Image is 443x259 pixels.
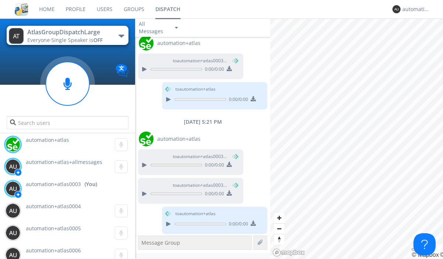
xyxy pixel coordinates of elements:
[27,28,110,36] div: AtlasGroupDispatchLarge
[173,57,228,64] span: to automation+atlas0003
[202,66,224,74] span: 0:00 / 0:00
[274,213,285,223] button: Zoom in
[6,203,20,218] img: 373638.png
[15,3,28,16] img: cddb5a64eb264b2086981ab96f4c1ba7
[116,64,128,77] img: Translation enabled
[173,153,228,160] span: to automation+atlas0003
[392,5,401,13] img: 373638.png
[227,153,238,160] span: (You)
[227,66,232,71] img: download media button
[413,233,436,255] iframe: Toggle Customer Support
[26,203,81,210] span: automation+atlas0004
[226,96,248,104] span: 0:00 / 0:00
[412,252,439,258] a: Mapbox
[173,182,228,189] span: to automation+atlas0003
[139,36,154,50] img: d2d01cd9b4174d08988066c6d424eccd
[26,181,81,188] span: automation+atlas0003
[402,6,430,13] div: automation+atlas0003
[251,96,256,101] img: download media button
[227,182,238,188] span: (You)
[6,137,20,152] img: d2d01cd9b4174d08988066c6d424eccd
[6,159,20,174] img: 373638.png
[227,162,232,167] img: download media button
[227,190,232,196] img: download media button
[175,210,216,217] span: to automation+atlas
[26,225,81,232] span: automation+atlas0005
[93,36,103,43] span: OFF
[7,116,128,129] input: Search users
[135,118,270,126] div: [DATE] 5:21 PM
[226,221,248,229] span: 0:00 / 0:00
[26,136,69,143] span: automation+atlas
[139,20,168,35] div: All Messages
[251,221,256,226] img: download media button
[272,248,305,257] a: Mapbox logo
[412,248,418,251] button: Toggle attribution
[51,36,103,43] span: Single Speaker is
[274,234,285,245] button: Reset bearing to north
[202,162,224,170] span: 0:00 / 0:00
[227,57,238,64] span: (You)
[157,39,200,47] span: automation+atlas
[85,181,97,188] div: (You)
[139,132,154,146] img: d2d01cd9b4174d08988066c6d424eccd
[26,247,81,254] span: automation+atlas0006
[6,181,20,196] img: 373638.png
[274,234,285,245] span: Reset bearing to north
[274,223,285,234] button: Zoom out
[7,26,128,45] button: AtlasGroupDispatchLargeEveryone·Single Speaker isOFF
[27,36,110,44] div: Everyone ·
[175,86,216,92] span: to automation+atlas
[26,158,102,165] span: automation+atlas+allmessages
[9,28,24,44] img: 373638.png
[202,190,224,199] span: 0:00 / 0:00
[175,27,178,29] img: caret-down-sm.svg
[6,225,20,240] img: 373638.png
[157,135,200,143] span: automation+atlas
